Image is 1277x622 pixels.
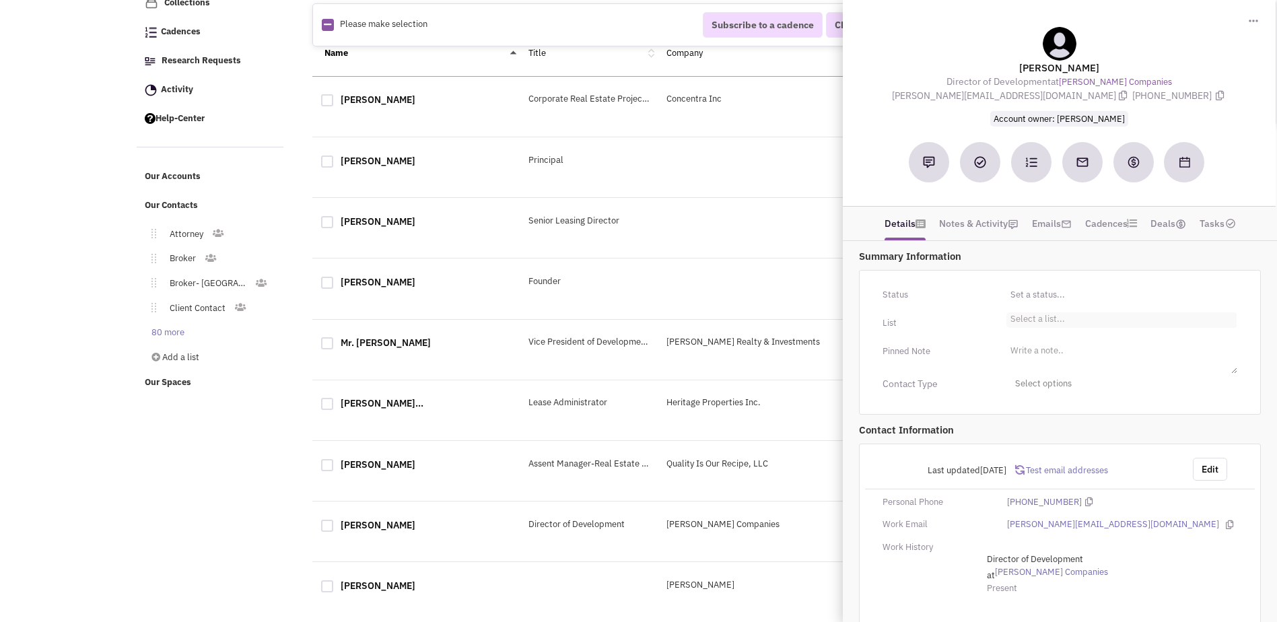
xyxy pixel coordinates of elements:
[1133,90,1227,102] span: [PHONE_NUMBER]
[145,254,156,263] img: Move.png
[859,249,1261,263] p: Summary Information
[138,193,285,219] a: Our Contacts
[1127,155,1140,169] img: Create a deal
[1025,464,1108,476] span: Test email addresses
[1200,213,1236,234] a: Tasks
[1006,496,1081,509] a: [PHONE_NUMBER]
[341,276,415,288] a: [PERSON_NAME]
[520,336,658,349] div: Vice President of Development at [PERSON_NAME] Realty & Investments, Inc
[156,274,255,293] a: Broker- [GEOGRAPHIC_DATA]
[885,213,926,234] a: Details
[874,341,998,362] div: Pinned Note
[520,275,658,288] div: Founder
[145,27,157,38] img: Cadences_logo.png
[341,94,415,106] a: [PERSON_NAME]
[658,579,865,592] div: [PERSON_NAME]
[341,458,415,471] a: [PERSON_NAME]
[138,348,282,368] a: Add a list
[528,47,546,59] a: Title
[1061,219,1072,230] img: icon-email-active-16.png
[1032,213,1072,234] a: Emails
[858,61,1260,75] lable: [PERSON_NAME]
[145,200,198,211] span: Our Contacts
[658,458,865,471] div: Quality Is Our Recipe, LLC
[156,299,234,318] a: Client Contact
[161,83,193,95] span: Activity
[156,249,204,269] a: Broker
[892,90,1133,102] span: [PERSON_NAME][EMAIL_ADDRESS][DOMAIN_NAME]
[520,518,658,531] div: Director of Development
[138,20,285,45] a: Cadences
[341,155,415,167] a: [PERSON_NAME]
[145,113,156,124] img: help.png
[341,397,423,409] a: [PERSON_NAME]...
[145,84,157,96] img: Activity.png
[1008,219,1019,230] img: icon-note.png
[987,553,1218,581] span: at
[341,580,415,592] a: [PERSON_NAME]
[145,303,156,312] img: Move.png
[658,93,865,106] div: Concentra Inc
[658,396,865,409] div: Heritage Properties Inc.
[341,519,415,531] a: [PERSON_NAME]
[874,458,1015,483] div: Last updated
[145,229,156,238] img: Move.png
[1043,27,1076,61] img: teammate.png
[138,323,193,343] a: 80 more
[520,154,658,167] div: Principal
[874,541,998,554] div: Work History
[946,75,1172,88] span: at
[874,496,998,509] div: Personal Phone
[341,337,431,349] a: Mr. [PERSON_NAME]
[990,111,1128,127] span: Account owner: [PERSON_NAME]
[156,225,211,244] a: Attorney
[874,312,998,334] div: List
[666,47,703,59] a: Company
[340,19,427,30] span: Please make selection
[658,336,865,349] div: [PERSON_NAME] Realty & Investments
[974,156,986,168] img: Add a Task
[322,19,334,31] img: Rectangle.png
[859,423,1261,437] p: Contact Information
[1176,219,1187,230] img: icon-dealamount.png
[939,213,1019,234] a: Notes & Activity
[1151,213,1187,234] a: Deals
[1179,157,1190,168] img: Schedule a Meeting
[162,55,241,66] span: Research Requests
[1193,458,1227,481] button: Edit
[1025,156,1037,168] img: Subscribe to a cadence
[138,77,285,103] a: Activity
[1085,213,1138,234] a: Cadences
[995,566,1210,579] a: [PERSON_NAME] Companies
[874,377,998,390] div: Contact Type
[145,278,156,287] img: Move.png
[145,377,191,388] span: Our Spaces
[138,48,285,74] a: Research Requests
[324,47,348,59] a: Name
[923,156,935,168] img: Add a note
[987,582,1017,594] span: Present
[1006,374,1237,394] span: Select options
[1076,155,1089,169] img: Send an email
[138,164,285,190] a: Our Accounts
[145,171,201,182] span: Our Accounts
[703,12,823,38] button: Subscribe to a cadence
[1006,518,1218,531] a: [PERSON_NAME][EMAIL_ADDRESS][DOMAIN_NAME]
[874,518,998,531] div: Work Email
[1006,284,1237,306] input: Set a status...
[1225,218,1236,229] img: TaskCount.png
[874,284,998,306] div: Status
[980,464,1006,476] span: [DATE]
[138,370,285,396] a: Our Spaces
[1059,76,1172,89] a: [PERSON_NAME] Companies
[946,75,1051,88] span: Director of Development
[658,518,865,531] div: [PERSON_NAME] Companies
[987,553,1202,566] span: Director of Development
[161,26,201,38] span: Cadences
[520,458,658,471] div: Assent Manager-Real Estate Portfolio
[138,106,285,132] a: Help-Center
[341,215,415,228] a: [PERSON_NAME]
[145,57,156,65] img: Research.png
[1006,312,1064,322] li: Select a list...
[520,93,658,106] div: Corporate Real Estate Project Manager at [GEOGRAPHIC_DATA]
